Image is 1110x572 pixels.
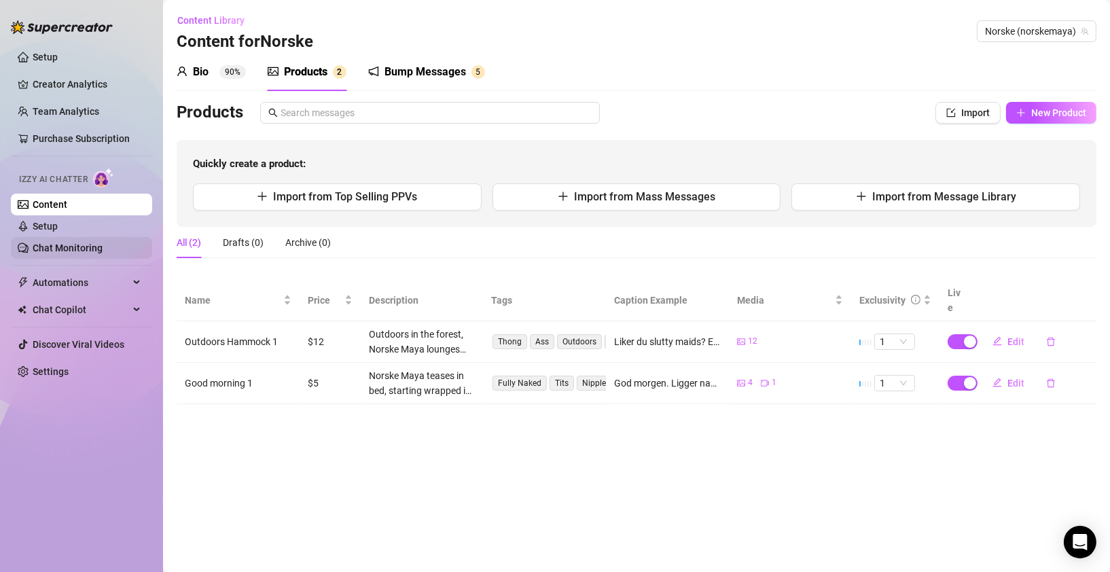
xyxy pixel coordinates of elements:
div: Exclusivity [859,293,906,308]
button: Import from Message Library [791,183,1080,211]
button: Edit [982,331,1035,353]
a: Team Analytics [33,106,99,117]
div: All (2) [177,235,201,250]
a: Settings [33,366,69,377]
div: Drafts (0) [223,235,264,250]
span: delete [1046,337,1056,346]
a: Setup [33,52,58,62]
span: Thong [493,334,527,349]
div: Bump Messages [384,64,466,80]
span: Media [737,293,833,308]
img: AI Chatter [93,168,114,187]
td: $5 [300,363,361,404]
sup: 2 [333,65,346,79]
span: edit [992,336,1002,346]
div: Liker du slutty maids? Eller bare deilige damer som squirter masse💦? I denne deilige filmen snakk... [614,334,721,349]
div: God morgen. Ligger naken på sengen og prøver å bestemme meg for om jeg skal stå opp eller bare bl... [614,376,721,391]
span: plus [856,191,867,202]
button: Import from Top Selling PPVs [193,183,482,211]
div: Norske Maya teases in bed, starting wrapped in a towel before revealing her fully naked body. Her... [369,368,476,398]
button: New Product [1006,102,1096,124]
th: Live [939,280,973,321]
div: Archive (0) [285,235,331,250]
strong: Quickly create a product: [193,158,306,170]
button: Import [935,102,1001,124]
span: 1 [880,334,910,349]
span: plus [257,191,268,202]
span: info-circle [911,295,920,304]
span: Nipples [577,376,615,391]
span: Import from Top Selling PPVs [273,190,417,203]
div: Outdoors in the forest, Norske Maya lounges and poses in a hammock wearing a tight white crop top... [369,327,476,357]
span: team [1081,27,1089,35]
span: import [946,108,956,118]
span: Name [185,293,281,308]
button: Content Library [177,10,255,31]
span: search [268,108,278,118]
span: 1 [880,376,910,391]
span: 5 [476,67,481,77]
button: Import from Mass Messages [493,183,781,211]
th: Description [361,280,484,321]
button: delete [1035,372,1067,394]
td: $12 [300,321,361,363]
span: New Product [1031,107,1086,118]
span: user [177,66,187,77]
div: Open Intercom Messenger [1064,526,1096,558]
button: delete [1035,331,1067,353]
span: delete [1046,378,1056,388]
td: Outdoors Hammock 1 [177,321,300,363]
input: Search messages [281,105,592,120]
h3: Products [177,102,243,124]
th: Name [177,280,300,321]
span: Tits [550,376,574,391]
span: Import from Message Library [872,190,1016,203]
img: Chat Copilot [18,305,26,315]
th: Caption Example [606,280,729,321]
span: Izzy AI Chatter [19,173,88,186]
th: Price [300,280,361,321]
span: picture [268,66,279,77]
span: Import [961,107,990,118]
span: Automations [33,272,129,293]
h3: Content for Norske [177,31,313,53]
span: Chat Copilot [33,299,129,321]
div: Bio [193,64,209,80]
button: Edit [982,372,1035,394]
span: plus [1016,108,1026,118]
span: plus [558,191,569,202]
span: Import from Mass Messages [574,190,715,203]
span: picture [737,379,745,387]
span: picture [737,338,745,346]
span: Norske (norskemaya) [985,21,1088,41]
sup: 90% [219,65,246,79]
th: Tags [483,280,606,321]
span: Edit [1007,336,1024,347]
span: 1 [772,376,776,389]
span: Edit [1007,378,1024,389]
th: Media [729,280,852,321]
span: Price [308,293,342,308]
span: Ass [530,334,554,349]
a: Creator Analytics [33,73,141,95]
span: Content Library [177,15,245,26]
span: 12 [748,335,757,348]
td: Good morning 1 [177,363,300,404]
span: 4 [748,376,753,389]
span: notification [368,66,379,77]
span: 2 [338,67,342,77]
sup: 5 [471,65,485,79]
a: Purchase Subscription [33,133,130,144]
img: logo-BBDzfeDw.svg [11,20,113,34]
span: edit [992,378,1002,387]
a: Discover Viral Videos [33,339,124,350]
span: thunderbolt [18,277,29,288]
div: Products [284,64,327,80]
a: Chat Monitoring [33,243,103,253]
a: Setup [33,221,58,232]
a: Content [33,199,67,210]
span: Fully Naked [493,376,547,391]
span: video-camera [761,379,769,387]
span: Outdoors [557,334,602,349]
span: Socks [605,334,637,349]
